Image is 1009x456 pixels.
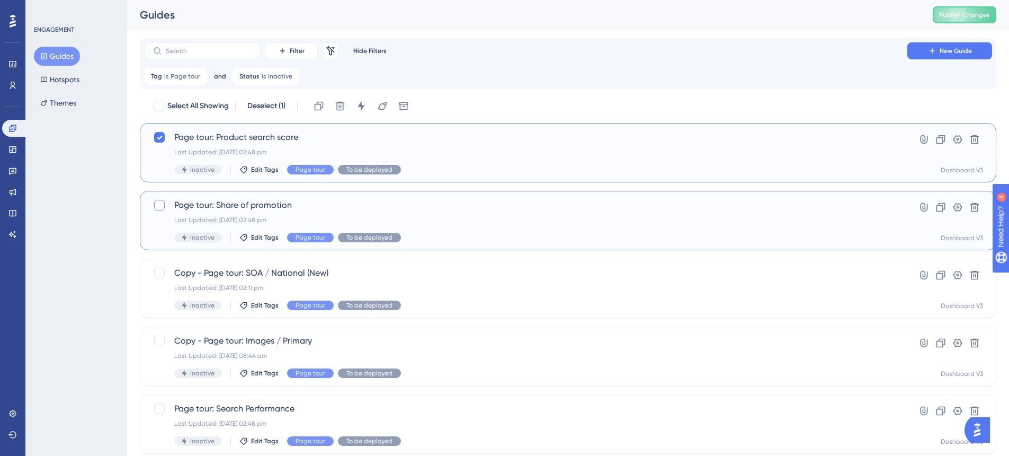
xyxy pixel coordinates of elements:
[965,414,996,446] iframe: UserGuiding AI Assistant Launcher
[296,233,325,242] span: Page tour
[174,335,877,347] span: Copy - Page tour: Images / Primary
[268,72,292,81] span: Inactive
[174,284,877,292] div: Last Updated: [DATE] 02:11 pm
[171,72,200,81] span: Page tour
[933,6,996,23] button: Publish Changes
[346,301,392,310] span: To be deployed
[251,437,279,445] span: Edit Tags
[251,233,279,242] span: Edit Tags
[940,47,972,55] span: New Guide
[239,369,279,378] button: Edit Tags
[346,437,392,445] span: To be deployed
[174,131,877,144] span: Page tour: Product search score
[265,42,318,59] button: Filter
[346,369,392,378] span: To be deployed
[941,234,983,242] div: Dashboard V3
[174,216,877,224] div: Last Updated: [DATE] 02:48 pm
[262,72,266,81] span: is
[251,301,279,310] span: Edit Tags
[164,72,168,81] span: is
[214,72,226,81] span: and
[174,199,877,212] span: Page tour: Share of promotion
[174,267,877,279] span: Copy - Page tour: SOA / National (New)
[34,47,80,66] button: Guides
[941,437,983,446] div: Dashboard V3
[941,370,983,378] div: Dashboard V3
[174,419,877,428] div: Last Updated: [DATE] 02:48 pm
[34,70,86,89] button: Hotspots
[939,11,990,19] span: Publish Changes
[296,301,325,310] span: Page tour
[151,72,162,81] span: Tag
[343,42,396,59] button: Hide Filters
[190,369,215,378] span: Inactive
[239,233,279,242] button: Edit Tags
[74,5,77,14] div: 4
[941,166,983,174] div: Dashboard V3
[190,301,215,310] span: Inactive
[239,301,279,310] button: Edit Tags
[190,233,215,242] span: Inactive
[174,148,877,156] div: Last Updated: [DATE] 02:48 pm
[166,47,252,55] input: Search
[239,165,279,174] button: Edit Tags
[247,100,285,112] span: Deselect (1)
[25,3,66,15] span: Need Help?
[140,7,906,22] div: Guides
[239,72,260,81] span: Status
[353,47,387,55] span: Hide Filters
[346,165,392,174] span: To be deployed
[211,68,228,85] button: and
[167,100,229,112] span: Select All Showing
[34,25,74,34] div: ENGAGEMENT
[296,165,325,174] span: Page tour
[251,369,279,378] span: Edit Tags
[174,402,877,415] span: Page tour: Search Performance
[346,233,392,242] span: To be deployed
[34,93,83,112] button: Themes
[296,437,325,445] span: Page tour
[174,352,877,360] div: Last Updated: [DATE] 08:44 am
[296,369,325,378] span: Page tour
[239,437,279,445] button: Edit Tags
[190,165,215,174] span: Inactive
[907,42,992,59] button: New Guide
[190,437,215,445] span: Inactive
[941,302,983,310] div: Dashboard V3
[251,165,279,174] span: Edit Tags
[242,97,291,116] button: Deselect (1)
[290,47,305,55] span: Filter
